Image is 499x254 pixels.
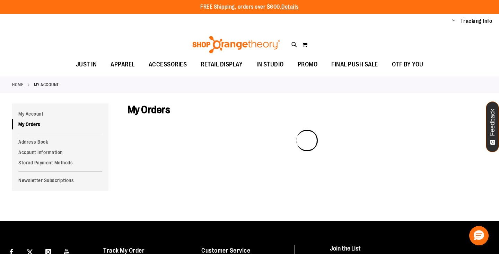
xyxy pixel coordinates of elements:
[12,82,23,88] a: Home
[461,17,492,25] a: Tracking Info
[486,101,499,152] button: Feedback - Show survey
[128,104,170,116] span: My Orders
[104,57,142,73] a: APPAREL
[331,57,378,72] span: FINAL PUSH SALE
[298,57,318,72] span: PROMO
[469,226,489,245] button: Hello, have a question? Let’s chat.
[324,57,385,73] a: FINAL PUSH SALE
[452,18,455,25] button: Account menu
[385,57,430,73] a: OTF BY YOU
[111,57,135,72] span: APPAREL
[142,57,194,73] a: ACCESSORIES
[201,247,250,254] a: Customer Service
[12,119,108,129] a: My Orders
[69,57,104,73] a: JUST IN
[34,82,59,88] strong: My Account
[194,57,249,73] a: RETAIL DISPLAY
[249,57,291,73] a: IN STUDIO
[12,147,108,157] a: Account Information
[12,157,108,168] a: Stored Payment Methods
[200,3,299,11] p: FREE Shipping, orders over $600.
[201,57,243,72] span: RETAIL DISPLAY
[12,175,108,185] a: Newsletter Subscriptions
[191,36,281,53] img: Shop Orangetheory
[291,57,325,73] a: PROMO
[103,247,145,254] a: Track My Order
[12,109,108,119] a: My Account
[76,57,97,72] span: JUST IN
[149,57,187,72] span: ACCESSORIES
[12,137,108,147] a: Address Book
[392,57,423,72] span: OTF BY YOU
[489,109,496,136] span: Feedback
[256,57,284,72] span: IN STUDIO
[281,4,299,10] a: Details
